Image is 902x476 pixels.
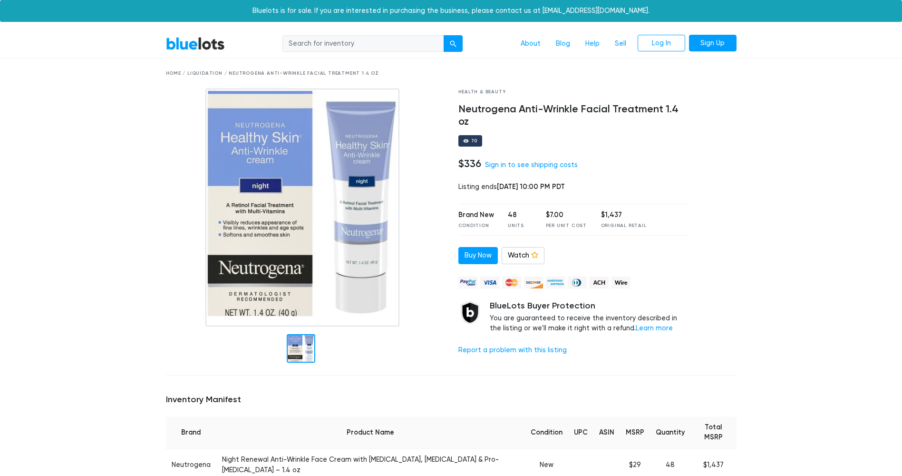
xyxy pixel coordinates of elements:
a: Help [578,35,607,53]
div: Health & Beauty [458,89,688,96]
a: BlueLots [166,37,225,50]
img: ach-b7992fed28a4f97f893c574229be66187b9afb3f1a8d16a4691d3d3140a8ab00.png [590,277,609,288]
img: diners_club-c48f30131b33b1bb0e5d0e2dbd43a8bea4cb12cb2961413e2f4250e06c020426.png [568,277,587,288]
div: $7.00 [546,210,587,220]
th: Brand [166,416,216,449]
th: Condition [525,416,568,449]
a: Sign Up [689,35,737,52]
th: MSRP [620,416,650,449]
a: Learn more [636,324,673,332]
div: Brand New [458,210,494,220]
div: Listing ends [458,182,688,192]
a: Blog [548,35,578,53]
th: Product Name [216,416,525,449]
div: Per Unit Cost [546,222,587,229]
img: e56ee0fc-c612-4436-89ed-c232c9986c12-1754877726.jpg [205,89,400,327]
img: mastercard-42073d1d8d11d6635de4c079ffdb20a4f30a903dc55d1612383a1b395dd17f39.png [502,277,521,288]
div: Original Retail [601,222,647,229]
a: Log In [638,35,685,52]
div: Condition [458,222,494,229]
img: buyer_protection_shield-3b65640a83011c7d3ede35a8e5a80bfdfaa6a97447f0071c1475b91a4b0b3d01.png [458,301,482,325]
img: wire-908396882fe19aaaffefbd8e17b12f2f29708bd78693273c0e28e3a24408487f.png [611,277,630,288]
div: Units [508,222,532,229]
img: discover-82be18ecfda2d062aad2762c1ca80e2d36a4073d45c9e0ffae68cd515fbd3d32.png [524,277,543,288]
input: Search for inventory [282,35,444,52]
th: Quantity [650,416,690,449]
a: Buy Now [458,247,498,264]
img: american_express-ae2a9f97a040b4b41f6397f7637041a5861d5f99d0716c09922aba4e24c8547d.png [546,277,565,288]
h5: Inventory Manifest [166,395,737,405]
a: Sign in to see shipping costs [485,161,578,169]
a: Watch [502,247,544,264]
th: UPC [568,416,593,449]
div: $1,437 [601,210,647,220]
h4: $336 [458,158,481,170]
span: [DATE] 10:00 PM PDT [497,182,565,191]
img: paypal_credit-80455e56f6e1299e8d57f40c0dcee7b8cd4ae79b9eccbfc37e2480457ba36de9.png [458,277,477,288]
div: You are guaranteed to receive the inventory described in the listing or we'll make it right with ... [490,301,688,334]
div: Home / Liquidation / Neutrogena Anti-Wrinkle Facial Treatment 1.4 oz [166,70,737,77]
div: 48 [508,210,532,220]
th: ASIN [593,416,620,449]
h4: Neutrogena Anti-Wrinkle Facial Treatment 1.4 oz [458,103,688,128]
a: Report a problem with this listing [458,346,567,354]
a: About [513,35,548,53]
div: 70 [471,139,478,143]
img: visa-79caf175f036a155110d1892330093d4c38f53c55c9ec9e2c3a54a56571784bb.png [480,277,499,288]
a: Sell [607,35,634,53]
h5: BlueLots Buyer Protection [490,301,688,311]
th: Total MSRP [690,416,736,449]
